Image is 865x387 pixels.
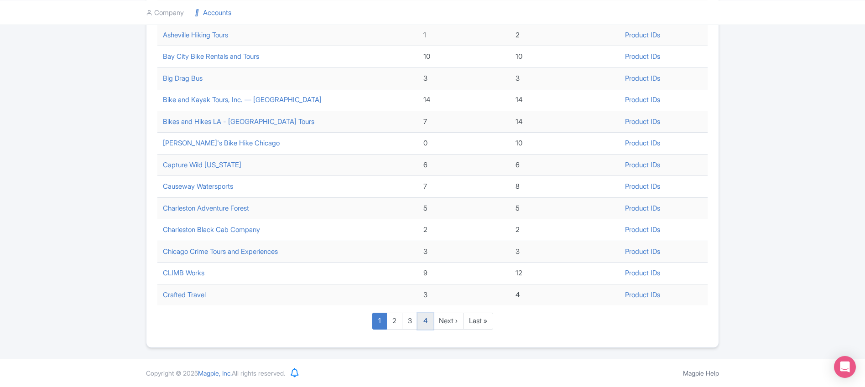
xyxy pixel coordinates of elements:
td: 12 [510,263,619,284]
td: 14 [510,111,619,133]
a: Product IDs [625,95,660,104]
a: Product IDs [625,290,660,299]
a: Magpie Help [683,369,719,377]
span: Magpie, Inc. [198,369,232,377]
a: Charleston Adventure Forest [163,204,249,212]
td: 5 [418,197,511,219]
a: Asheville Hiking Tours [163,31,228,39]
td: 3 [418,241,511,263]
td: 5 [510,197,619,219]
td: 4 [510,284,619,305]
td: 10 [418,46,511,68]
a: Crafted Travel [163,290,206,299]
a: Chicago Crime Tours and Experiences [163,247,278,256]
div: Open Intercom Messenger [834,356,856,378]
a: CLIMB Works [163,268,204,277]
a: Product IDs [625,31,660,39]
a: Product IDs [625,74,660,83]
a: Bikes and Hikes LA - [GEOGRAPHIC_DATA] Tours [163,117,314,126]
a: Next › [433,313,464,330]
a: Product IDs [625,160,660,169]
td: 0 [418,133,511,155]
td: 3 [510,241,619,263]
a: [PERSON_NAME]'s Bike Hike Chicago [163,139,280,147]
a: Product IDs [625,268,660,277]
a: Product IDs [625,225,660,234]
td: 14 [510,89,619,111]
td: 2 [510,219,619,241]
a: Product IDs [625,204,660,212]
td: 14 [418,89,511,111]
a: 4 [417,313,433,330]
td: 1 [418,24,511,46]
a: Product IDs [625,139,660,147]
td: 7 [418,111,511,133]
td: 7 [418,176,511,198]
td: 2 [510,24,619,46]
a: Last » [463,313,493,330]
td: 10 [510,46,619,68]
a: Capture Wild [US_STATE] [163,160,241,169]
a: Product IDs [625,182,660,191]
a: 2 [386,313,402,330]
div: Copyright © 2025 All rights reserved. [141,368,291,378]
a: Big Drag Bus [163,74,203,83]
td: 9 [418,263,511,284]
td: 3 [418,284,511,305]
td: 8 [510,176,619,198]
a: Charleston Black Cab Company [163,225,260,234]
a: 1 [372,313,387,330]
td: 2 [418,219,511,241]
td: 3 [510,67,619,89]
a: 3 [402,313,418,330]
td: 10 [510,133,619,155]
a: Bike and Kayak Tours, Inc. — [GEOGRAPHIC_DATA] [163,95,322,104]
a: Product IDs [625,117,660,126]
td: 6 [418,154,511,176]
a: Product IDs [625,52,660,61]
a: Bay City Bike Rentals and Tours [163,52,259,61]
td: 6 [510,154,619,176]
a: Causeway Watersports [163,182,233,191]
td: 3 [418,67,511,89]
a: Product IDs [625,247,660,256]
